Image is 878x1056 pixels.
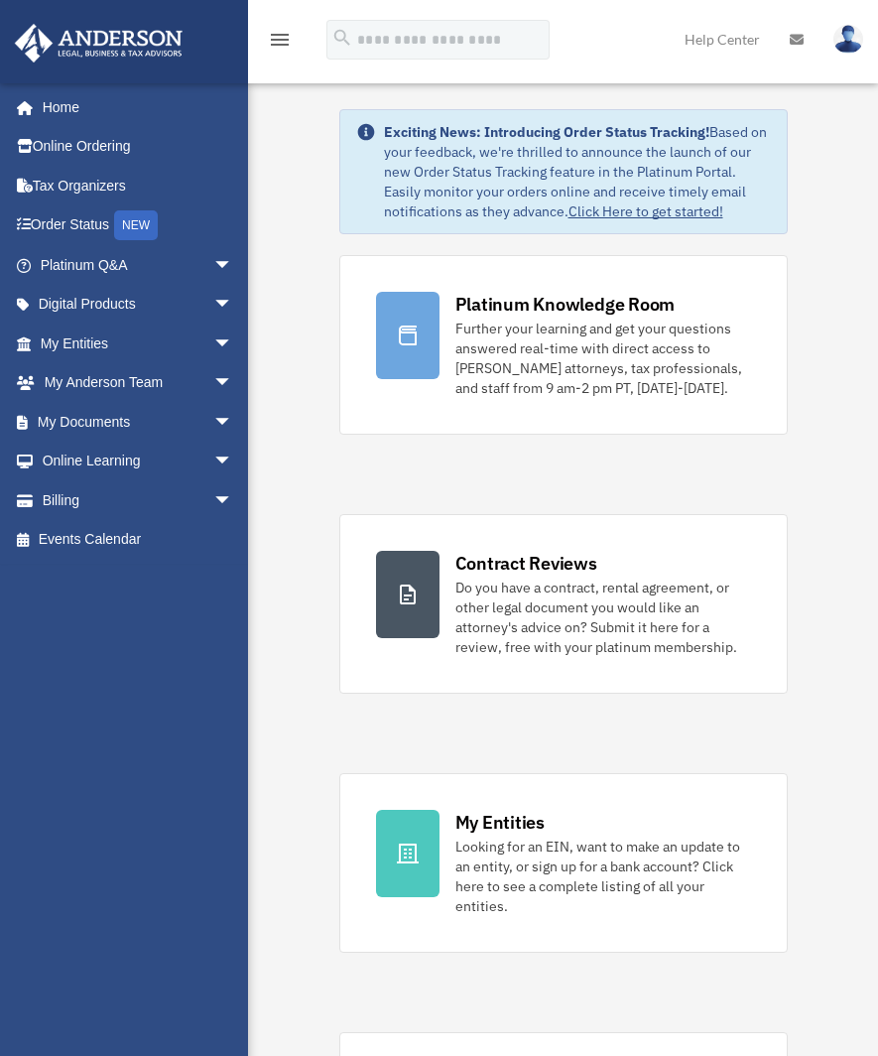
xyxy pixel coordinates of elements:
[568,202,723,220] a: Click Here to get started!
[114,210,158,240] div: NEW
[213,480,253,521] span: arrow_drop_down
[14,520,263,560] a: Events Calendar
[455,837,751,916] div: Looking for an EIN, want to make an update to an entity, or sign up for a bank account? Click her...
[213,363,253,404] span: arrow_drop_down
[14,245,263,285] a: Platinum Q&Aarrow_drop_down
[14,402,263,442] a: My Documentsarrow_drop_down
[213,245,253,286] span: arrow_drop_down
[455,810,545,835] div: My Entities
[339,773,788,953] a: My Entities Looking for an EIN, want to make an update to an entity, or sign up for a bank accoun...
[14,363,263,403] a: My Anderson Teamarrow_drop_down
[384,122,771,221] div: Based on your feedback, we're thrilled to announce the launch of our new Order Status Tracking fe...
[455,578,751,657] div: Do you have a contract, rental agreement, or other legal document you would like an attorney's ad...
[9,24,188,63] img: Anderson Advisors Platinum Portal
[455,319,751,398] div: Further your learning and get your questions answered real-time with direct access to [PERSON_NAM...
[455,551,597,576] div: Contract Reviews
[14,285,263,325] a: Digital Productsarrow_drop_down
[213,442,253,482] span: arrow_drop_down
[213,324,253,364] span: arrow_drop_down
[384,123,709,141] strong: Exciting News: Introducing Order Status Tracking!
[455,292,676,317] div: Platinum Knowledge Room
[14,442,263,481] a: Online Learningarrow_drop_down
[268,35,292,52] a: menu
[331,27,353,49] i: search
[14,324,263,363] a: My Entitiesarrow_drop_down
[14,166,263,205] a: Tax Organizers
[213,402,253,443] span: arrow_drop_down
[14,480,263,520] a: Billingarrow_drop_down
[833,25,863,54] img: User Pic
[339,514,788,694] a: Contract Reviews Do you have a contract, rental agreement, or other legal document you would like...
[14,127,263,167] a: Online Ordering
[14,87,253,127] a: Home
[268,28,292,52] i: menu
[14,205,263,246] a: Order StatusNEW
[339,255,788,435] a: Platinum Knowledge Room Further your learning and get your questions answered real-time with dire...
[213,285,253,326] span: arrow_drop_down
